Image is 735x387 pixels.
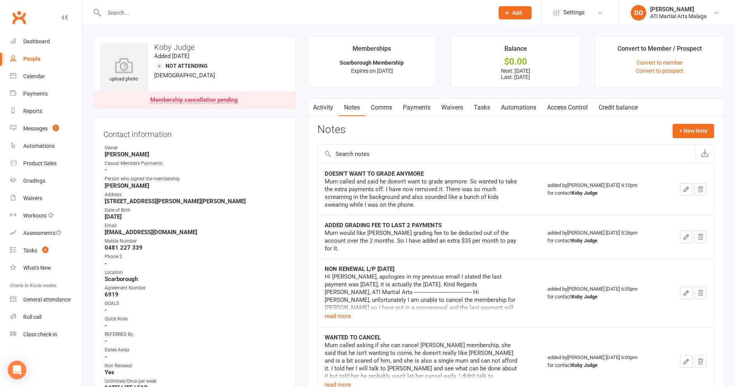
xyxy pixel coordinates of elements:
[105,144,285,152] div: Owner
[547,229,663,245] div: added by [PERSON_NAME] [DATE] 5:26pm
[105,353,285,360] strong: -
[10,291,82,308] a: General attendance kiosk mode
[504,44,527,58] div: Balance
[100,58,148,83] div: upload photo
[23,108,42,114] div: Reports
[23,195,42,201] div: Waivers
[547,285,663,301] div: added by [PERSON_NAME] [DATE] 6:05pm
[468,99,496,116] a: Tasks
[10,50,82,68] a: People
[105,284,285,292] div: Agreement Number
[499,6,532,19] button: Add
[10,326,82,343] a: Class kiosk mode
[105,213,285,220] strong: [DATE]
[650,6,707,13] div: [PERSON_NAME]
[353,44,391,58] div: Memberships
[398,99,436,116] a: Payments
[325,222,442,229] strong: ADDED GRADING FEE TO LAST 2 PAYMENTS
[325,334,381,341] strong: WANTED TO CANCEL
[458,68,573,80] p: Next: [DATE] Last: [DATE]
[105,300,285,307] div: GOALS
[10,308,82,326] a: Roll call
[105,276,285,283] strong: Scarborough
[547,189,663,197] div: for contact
[563,4,585,21] span: Settings
[105,238,285,245] div: Mobile Number
[10,207,82,224] a: Workouts
[673,124,714,138] button: + New Note
[325,312,351,321] button: read more
[105,175,285,183] div: Person who signed the membership
[23,265,51,271] div: What's New
[154,53,189,60] time: Added [DATE]
[105,331,285,338] div: REFERRED By:
[637,60,683,66] a: Convert to member
[105,260,285,267] strong: -
[23,91,48,97] div: Payments
[10,103,82,120] a: Reports
[10,120,82,137] a: Messages 1
[105,160,285,167] div: Casual Members Payments
[10,155,82,172] a: Product Sales
[10,259,82,277] a: What's New
[10,85,82,103] a: Payments
[105,307,285,313] strong: -
[154,72,215,79] span: [DEMOGRAPHIC_DATA]
[105,191,285,199] div: Address
[571,362,597,368] strong: Koby Judge
[105,166,285,173] strong: -
[325,170,424,177] strong: DOESN'T WANT TO GRADE ANYMORE
[105,229,285,236] strong: [EMAIL_ADDRESS][DOMAIN_NAME]
[103,127,285,139] h3: Contact information
[23,73,45,79] div: Calendar
[547,237,663,245] div: for contact
[23,247,37,253] div: Tasks
[165,63,208,69] span: Not Attending
[23,160,57,166] div: Product Sales
[105,207,285,214] div: Date of Birth
[10,224,82,242] a: Assessments
[571,190,597,196] strong: Koby Judge
[340,60,404,66] strong: Scarborough Membership
[105,378,285,385] div: Unlimited/Once per week
[105,182,285,189] strong: [PERSON_NAME]
[542,99,593,116] a: Access Control
[105,362,285,370] div: Non Renewal
[10,172,82,190] a: Gradings
[100,43,289,51] h3: Koby Judge
[105,369,285,376] strong: Yes
[512,10,522,16] span: Add
[436,99,468,116] a: Waivers
[23,125,48,132] div: Messages
[105,291,285,298] strong: 6919
[105,346,285,354] div: Dates Away
[23,56,41,62] div: People
[105,244,285,251] strong: 0481 227 339
[339,99,365,116] a: Notes
[105,337,285,344] strong: -
[10,68,82,85] a: Calendar
[631,5,646,21] div: DO
[105,315,285,323] div: Quick Note
[10,190,82,207] a: Waivers
[325,265,394,272] strong: NON RENEWAL L/P [DATE]
[102,7,489,18] input: Search...
[105,322,285,329] strong: -
[571,238,597,243] strong: Koby Judge
[325,229,518,252] div: Mum would like [PERSON_NAME] grading fee to be deducted out of the account over the 2 months. So ...
[10,33,82,50] a: Dashboard
[23,331,57,337] div: Class check-in
[23,143,55,149] div: Automations
[23,296,71,303] div: General attendance
[42,247,48,253] span: 4
[571,294,597,300] strong: Koby Judge
[53,125,59,131] span: 1
[547,182,663,197] div: added by [PERSON_NAME] [DATE] 4:10pm
[547,354,663,369] div: added by [PERSON_NAME] [DATE] 6:03pm
[458,58,573,66] div: $0.00
[8,361,26,379] div: Open Intercom Messenger
[105,222,285,229] div: Email
[351,68,393,74] span: Expires on [DATE]
[318,145,695,163] input: Search notes
[23,314,41,320] div: Roll call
